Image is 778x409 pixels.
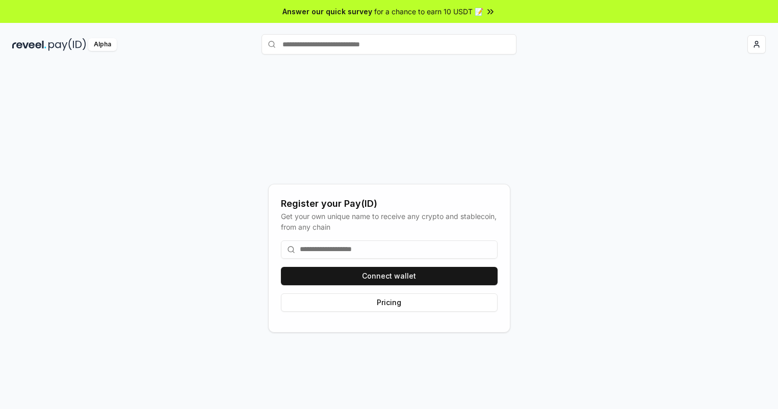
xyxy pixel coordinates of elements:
img: reveel_dark [12,38,46,51]
div: Register your Pay(ID) [281,197,498,211]
button: Pricing [281,293,498,312]
span: for a chance to earn 10 USDT 📝 [374,6,483,17]
img: pay_id [48,38,86,51]
button: Connect wallet [281,267,498,285]
div: Get your own unique name to receive any crypto and stablecoin, from any chain [281,211,498,232]
div: Alpha [88,38,117,51]
span: Answer our quick survey [282,6,372,17]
